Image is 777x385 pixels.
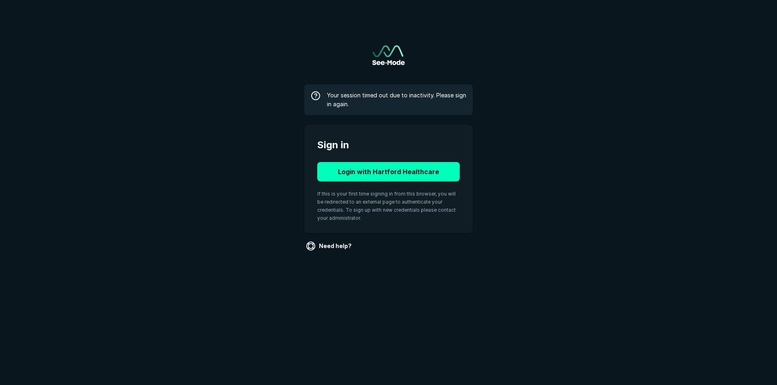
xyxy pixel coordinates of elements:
[304,240,355,252] a: Need help?
[372,45,405,65] img: See-Mode Logo
[317,138,460,152] span: Sign in
[317,191,456,221] span: If this is your first time signing in from this browser, you will be redirected to an external pa...
[317,162,460,181] button: Login with Hartford Healthcare
[327,91,466,109] span: Your session timed out due to inactivity. Please sign in again.
[372,45,405,65] a: Go to sign in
